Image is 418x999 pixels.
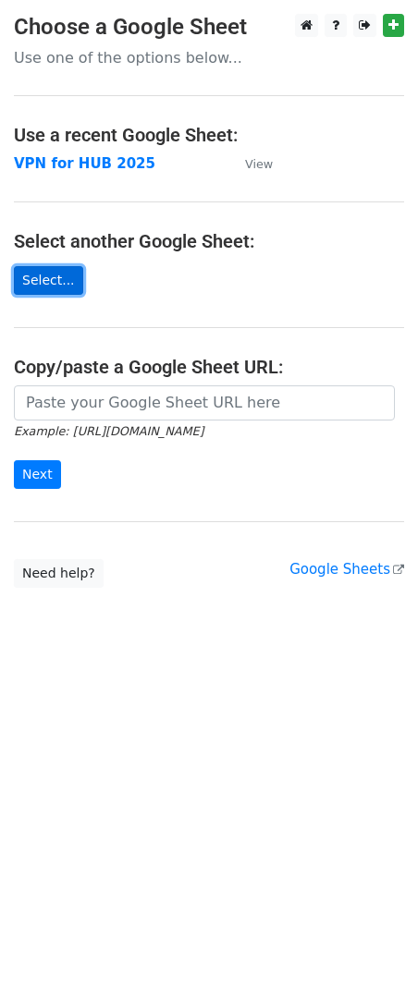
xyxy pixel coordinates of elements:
[14,460,61,489] input: Next
[245,157,273,171] small: View
[14,266,83,295] a: Select...
[14,155,155,172] a: VPN for HUB 2025
[14,356,404,378] h4: Copy/paste a Google Sheet URL:
[326,910,418,999] iframe: Chat Widget
[227,155,273,172] a: View
[14,385,395,420] input: Paste your Google Sheet URL here
[14,230,404,252] h4: Select another Google Sheet:
[14,559,104,588] a: Need help?
[289,561,404,578] a: Google Sheets
[14,124,404,146] h4: Use a recent Google Sheet:
[14,424,203,438] small: Example: [URL][DOMAIN_NAME]
[14,14,404,41] h3: Choose a Google Sheet
[326,910,418,999] div: วิดเจ็ตการแชท
[14,48,404,67] p: Use one of the options below...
